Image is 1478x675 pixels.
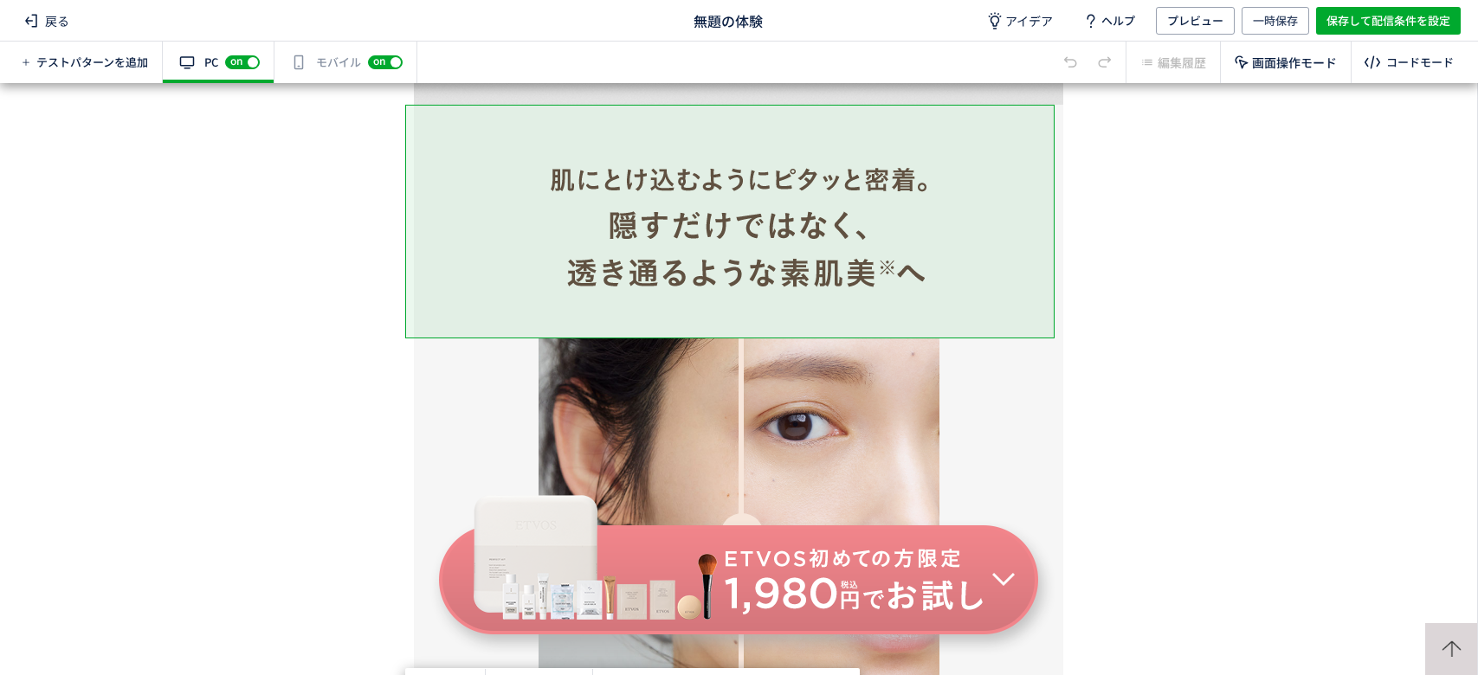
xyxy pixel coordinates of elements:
[539,255,939,647] img: 左側の写真
[230,55,242,66] span: on
[1158,54,1206,71] span: 編集履歴
[1167,7,1223,35] span: プレビュー
[1005,12,1053,29] span: アイデア
[1316,7,1461,35] button: 保存して配信条件を設定
[1067,7,1149,35] a: ヘルプ
[1252,54,1337,71] span: 画面操作モード
[1156,7,1235,35] button: プレビュー
[1253,7,1298,35] span: 一時保存
[1101,7,1135,35] span: ヘルプ
[17,7,76,35] span: 戻る
[1386,55,1454,71] div: コードモード
[694,10,763,30] span: 無題の体験
[414,22,1063,255] img: 肌にとけ込むようにピタッと密着。隠すだけではなく、透き通るような素肌美※へ
[1242,7,1309,35] button: 一時保存
[373,55,385,66] span: on
[1326,7,1450,35] span: 保存して配信条件を設定
[414,403,1063,592] img: ETVOS初めての方限定 1,980円 税込 でお試し
[36,55,148,71] span: テストパターンを追加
